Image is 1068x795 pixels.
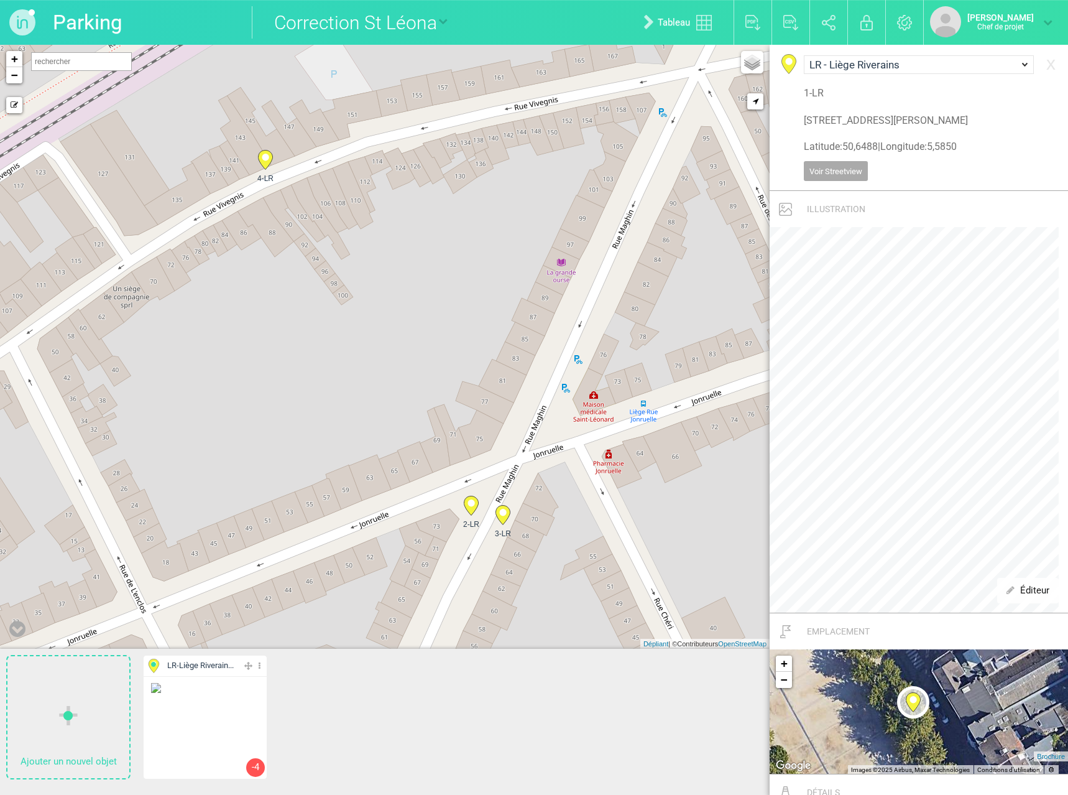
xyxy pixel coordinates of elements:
[252,761,259,773] font: -4
[804,141,840,152] font: Latitude
[776,656,792,672] a: Zoom avant
[804,107,1034,134] input: Adresse
[1037,753,1065,760] a: Brochure
[822,15,836,30] img: share.svg
[930,6,1052,37] a: [PERSON_NAME]Chef de projet
[809,167,862,176] font: Voir Streetview
[677,640,718,648] font: Contributeurs
[31,52,132,71] input: rechercher
[495,529,511,538] font: 3-LR
[776,672,792,688] a: Zoom arrière
[781,657,788,670] font: +
[1046,53,1056,73] font: x
[967,12,1034,22] font: [PERSON_NAME]
[179,661,234,670] font: Liège Riverain...
[177,661,179,670] font: -
[804,87,824,99] font: 1-LR
[167,661,177,670] font: LR
[150,682,260,774] img: 144241906668.png
[6,67,22,83] a: Zoom arrière
[807,626,870,636] font: Emplacement
[897,15,913,30] img: settings.svg
[257,174,274,183] font: 4-LR
[924,141,927,152] font: :
[11,68,18,81] font: −
[53,6,239,39] a: Parking [GEOGRAPHIC_DATA]
[741,51,763,73] a: Couches
[696,15,712,30] img: tableau.svg
[668,640,677,648] font: | ©
[927,141,957,152] font: 5,5850
[718,640,766,648] a: OpenStreetMap
[11,52,18,65] font: +
[658,17,690,28] font: Tableau
[807,204,865,214] font: Illustration
[880,141,924,152] font: Longitude
[643,640,668,648] a: Dépliant
[783,15,799,30] img: export_csv.svg
[53,10,251,67] font: Parking [GEOGRAPHIC_DATA]
[1020,585,1049,596] font: Éditeur
[997,578,1059,604] a: Éditeur
[804,161,868,182] a: Voir Streetview
[860,15,873,30] img: locked.svg
[878,141,880,152] font: |
[780,625,791,638] img: IMP_ICON_emplacement.svg
[840,141,842,152] font: :
[7,656,129,778] a: Ajouter un nouvel objet
[1040,51,1062,76] a: x
[842,141,878,152] font: 50,6488
[6,51,22,67] a: Zoom avant
[463,520,479,529] font: 2-LR
[21,756,117,767] font: Ajouter un nouvel objet
[930,6,961,37] img: default_avatar.png
[781,673,788,686] font: −
[977,22,1024,31] font: Chef de projet
[634,2,727,42] a: Tableau
[779,203,792,216] img: IMP_ICON_integration.svg
[745,15,761,30] img: export_pdf.svg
